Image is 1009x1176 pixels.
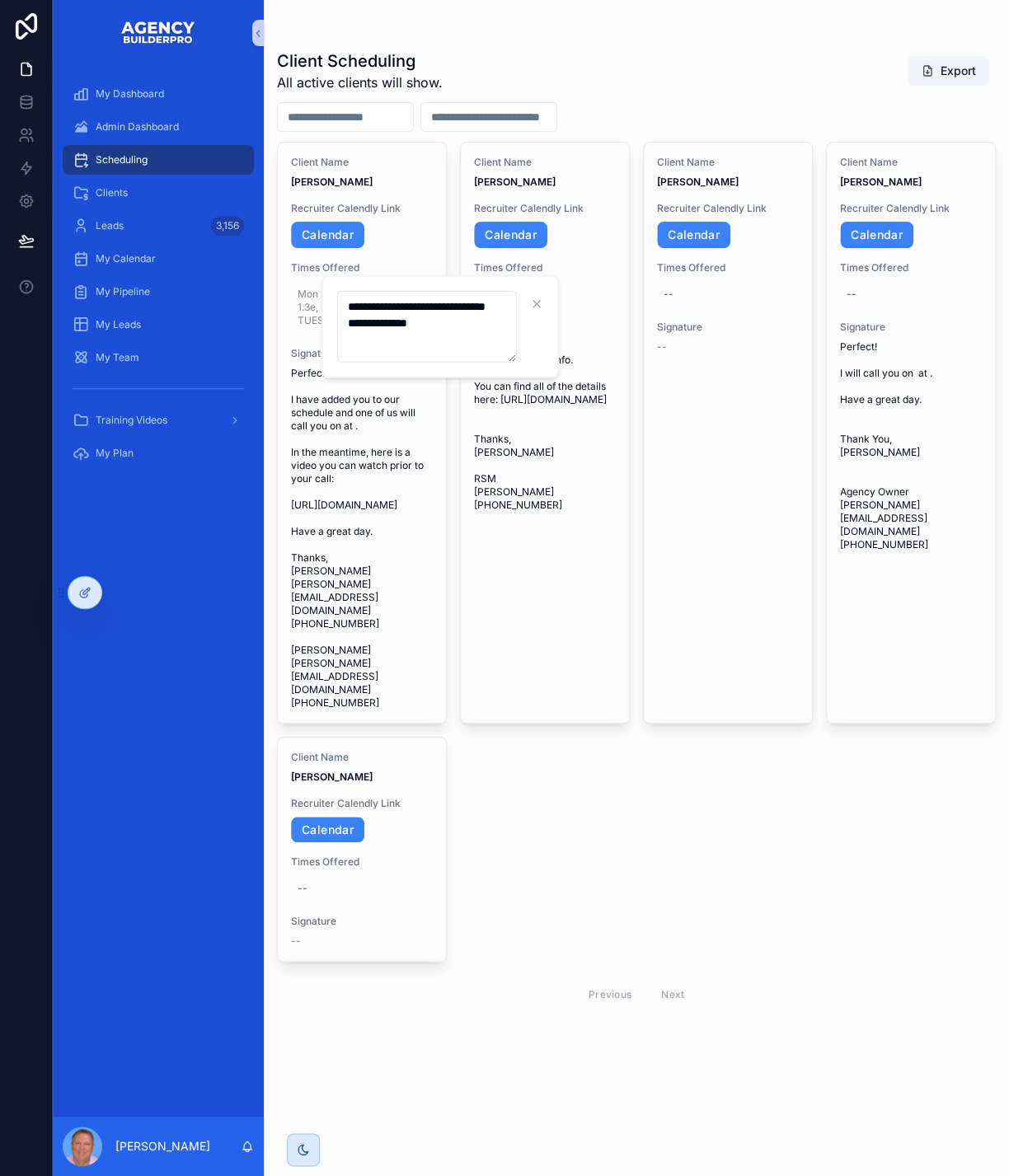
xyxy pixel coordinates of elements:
span: Times Offered [291,855,433,869]
a: Scheduling [63,145,254,175]
span: Perfect! I have added you to our schedule and one of us will call you on at . In the meantime, he... [291,367,433,710]
span: My Dashboard [96,87,164,101]
img: App logo [120,20,196,46]
strong: [PERSON_NAME] [291,771,373,783]
span: Perfect! I will call you on at . Have a great day. Thank You, [PERSON_NAME] Agency Owner [PERSON_... [840,340,982,551]
span: All active clients will show. [277,73,443,92]
span: Client Name [291,751,433,764]
strong: [PERSON_NAME] [657,176,739,188]
div: scrollable content [53,66,264,492]
a: Training Videos [63,405,254,435]
strong: [PERSON_NAME] [840,176,922,188]
a: My Plan [63,438,254,468]
a: My Team [63,343,254,372]
strong: [PERSON_NAME] [291,176,373,188]
span: Scheduling [96,153,148,166]
span: My Team [96,351,139,364]
span: Client Name [657,156,799,169]
a: Calendar [657,222,730,248]
a: Calendar [291,222,364,248]
button: Export [908,56,989,86]
span: Recruiter Calendly Link [840,202,982,215]
span: Recruiter Calendly Link [291,202,433,215]
span: Times Offered [840,261,982,274]
span: Training Videos [96,414,167,427]
span: My Plan [96,447,134,460]
span: Recruiter Calendly Link [291,797,433,810]
a: Client Name[PERSON_NAME]Recruiter Calendly LinkCalendarTimes OfferedMon 9p, 11e,10.3e, 1.3e, 2.3p... [277,142,447,724]
span: My Pipeline [96,285,150,298]
span: Client Name [474,156,616,169]
span: My Leads [96,318,141,331]
a: Leads3,156 [63,211,254,241]
span: Times Offered [474,261,616,274]
span: Times Offered [291,261,433,274]
div: 3,156 [211,216,244,236]
span: Signature [840,321,982,334]
span: Thank you for requesting more info. You can find all of the details here: [URL][DOMAIN_NAME] Than... [474,340,616,512]
a: Calendar [840,222,913,248]
span: Recruiter Calendly Link [657,202,799,215]
span: Times Offered [657,261,799,274]
div: -- [298,882,307,895]
a: Clients [63,178,254,208]
span: -- [657,340,667,354]
h1: Client Scheduling [277,49,443,73]
p: [PERSON_NAME] [115,1138,210,1155]
span: Admin Dashboard [96,120,179,134]
div: -- [847,288,856,301]
span: Recruiter Calendly Link [474,202,616,215]
a: Client Name[PERSON_NAME]Recruiter Calendly LinkCalendarTimes Offered--SignaturePerfect! I will ca... [826,142,996,724]
a: Calendar [474,222,547,248]
strong: [PERSON_NAME] [474,176,556,188]
span: Signature [657,321,799,334]
span: Client Name [291,156,433,169]
span: My Calendar [96,252,156,265]
a: My Dashboard [63,79,254,109]
a: Admin Dashboard [63,112,254,142]
span: -- [291,935,301,948]
span: Signature [291,347,433,360]
span: Client Name [840,156,982,169]
a: My Leads [63,310,254,340]
a: Client Name[PERSON_NAME]Recruiter Calendly LinkCalendarTimes Offered--Signature-- [277,737,447,963]
a: Client Name[PERSON_NAME]Recruiter Calendly LinkCalendarTimes Offered--Signature-- [643,142,813,724]
span: Signature [291,915,433,928]
a: Client Name[PERSON_NAME]Recruiter Calendly LinkCalendarTimes OfferedSignatureThank you for reques... [460,142,630,724]
a: My Calendar [63,244,254,274]
a: My Pipeline [63,277,254,307]
span: Mon 9p, 11e,10.3e, 1.3e, 2.3p, 4e TUES 9c, 1.3e [298,288,426,327]
a: Calendar [291,817,364,843]
span: Leads [96,219,124,232]
span: Clients [96,186,128,199]
div: -- [664,288,673,301]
